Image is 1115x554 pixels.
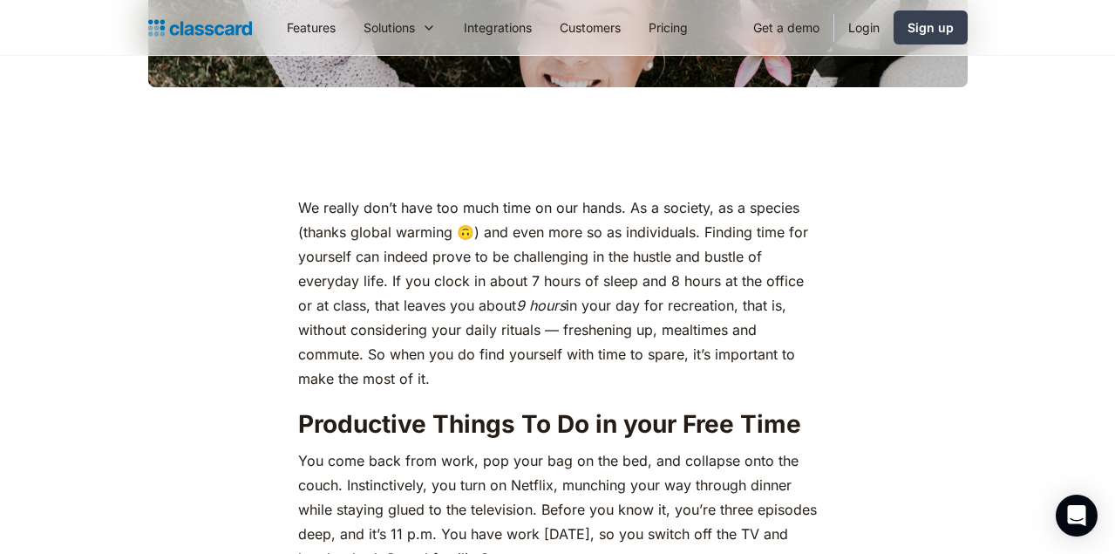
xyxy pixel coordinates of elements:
em: 9 hours [516,297,566,314]
h2: Productive Things To Do in your Free Time [298,408,818,440]
div: Solutions [364,18,415,37]
div: Sign up [908,18,954,37]
a: Login [834,8,894,47]
a: Get a demo [739,8,833,47]
div: Solutions [350,8,450,47]
a: Pricing [635,8,702,47]
a: Features [273,8,350,47]
div: Open Intercom Messenger [1056,495,1098,537]
a: home [148,16,252,40]
a: Customers [546,8,635,47]
p: We really don’t have too much time on our hands. As a society, as a species (thanks global warmin... [298,195,818,391]
a: Sign up [894,10,968,44]
a: Integrations [450,8,546,47]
